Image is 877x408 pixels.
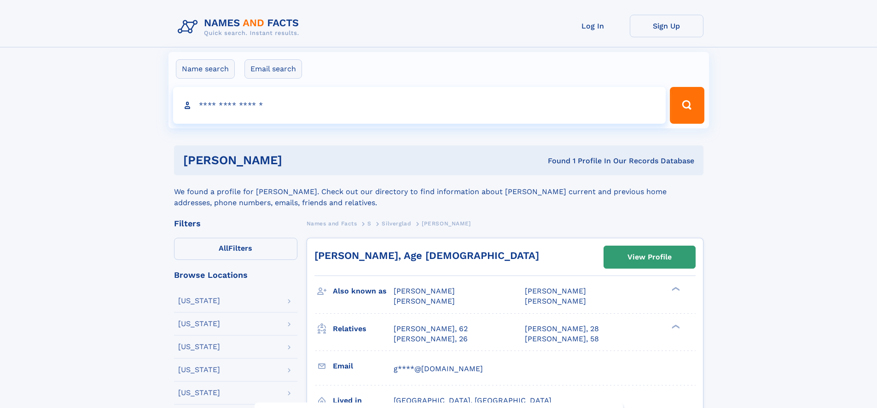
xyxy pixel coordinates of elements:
[382,220,411,227] span: Silverglad
[219,244,228,253] span: All
[627,247,672,268] div: View Profile
[367,220,372,227] span: S
[630,15,703,37] a: Sign Up
[525,334,599,344] a: [PERSON_NAME], 58
[307,218,357,229] a: Names and Facts
[314,250,539,261] a: [PERSON_NAME], Age [DEMOGRAPHIC_DATA]
[174,219,297,228] div: Filters
[173,87,666,124] input: search input
[604,246,695,268] a: View Profile
[415,156,694,166] div: Found 1 Profile In Our Records Database
[333,283,394,299] h3: Also known as
[394,334,468,344] a: [PERSON_NAME], 26
[422,220,471,227] span: [PERSON_NAME]
[244,59,302,79] label: Email search
[669,323,680,329] div: ❯
[174,175,703,208] div: We found a profile for [PERSON_NAME]. Check out our directory to find information about [PERSON_N...
[394,324,468,334] a: [PERSON_NAME], 62
[394,297,455,305] span: [PERSON_NAME]
[525,324,599,334] a: [PERSON_NAME], 28
[178,389,220,397] div: [US_STATE]
[382,218,411,229] a: Silverglad
[556,15,630,37] a: Log In
[333,358,394,374] h3: Email
[178,343,220,351] div: [US_STATE]
[178,320,220,328] div: [US_STATE]
[670,87,704,124] button: Search Button
[174,238,297,260] label: Filters
[525,287,586,295] span: [PERSON_NAME]
[183,155,415,166] h1: [PERSON_NAME]
[333,321,394,337] h3: Relatives
[176,59,235,79] label: Name search
[394,396,552,405] span: [GEOGRAPHIC_DATA], [GEOGRAPHIC_DATA]
[394,287,455,295] span: [PERSON_NAME]
[178,297,220,305] div: [US_STATE]
[174,271,297,279] div: Browse Locations
[174,15,307,40] img: Logo Names and Facts
[367,218,372,229] a: S
[525,297,586,305] span: [PERSON_NAME]
[178,366,220,374] div: [US_STATE]
[669,286,680,292] div: ❯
